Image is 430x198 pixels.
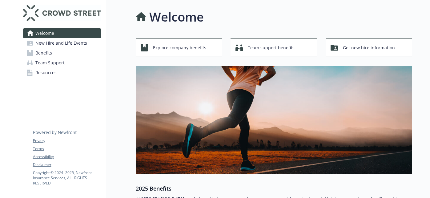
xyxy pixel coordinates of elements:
button: Get new hire information [326,38,412,56]
span: Team Support [35,58,65,68]
span: Team support benefits [248,42,295,54]
span: Explore company benefits [153,42,206,54]
p: Copyright © 2024 - 2025 , Newfront Insurance Services, ALL RIGHTS RESERVED [33,170,101,186]
a: Terms [33,146,101,152]
button: Team support benefits [231,38,317,56]
button: Explore company benefits [136,38,222,56]
span: Resources [35,68,57,78]
a: Welcome [23,28,101,38]
span: Get new hire information [343,42,395,54]
a: Privacy [33,138,101,143]
a: Benefits [23,48,101,58]
h1: Welcome [149,8,204,26]
a: Team Support [23,58,101,68]
span: Benefits [35,48,52,58]
h3: 2025 Benefits [136,184,412,193]
a: Accessibility [33,154,101,160]
a: Resources [23,68,101,78]
a: New Hire and Life Events [23,38,101,48]
a: Disclaimer [33,162,101,168]
span: Welcome [35,28,54,38]
span: New Hire and Life Events [35,38,87,48]
img: overview page banner [136,66,412,174]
